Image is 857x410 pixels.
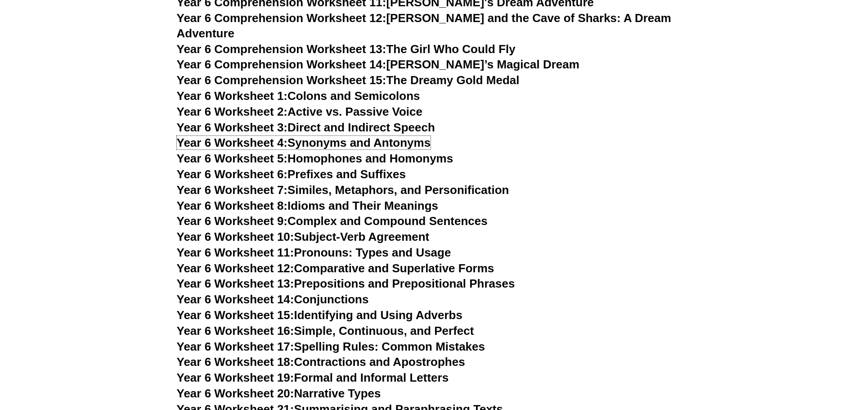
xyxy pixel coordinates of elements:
span: Year 6 Worksheet 20: [177,387,294,400]
span: Year 6 Worksheet 10: [177,230,294,243]
a: Year 6 Worksheet 20:Narrative Types [177,387,381,400]
a: Year 6 Worksheet 17:Spelling Rules: Common Mistakes [177,340,485,353]
span: Year 6 Comprehension Worksheet 12: [177,11,386,25]
span: Year 6 Worksheet 6: [177,167,288,181]
a: Year 6 Worksheet 6:Prefixes and Suffixes [177,167,406,181]
span: Year 6 Worksheet 12: [177,261,294,275]
span: Year 6 Worksheet 3: [177,121,288,134]
a: Year 6 Worksheet 10:Subject-Verb Agreement [177,230,430,243]
span: Year 6 Worksheet 15: [177,308,294,322]
a: Year 6 Worksheet 18:Contractions and Apostrophes [177,355,465,369]
a: Year 6 Worksheet 4:Synonyms and Antonyms [177,136,431,149]
a: Year 6 Worksheet 12:Comparative and Superlative Forms [177,261,494,275]
a: Year 6 Worksheet 13:Prepositions and Prepositional Phrases [177,277,515,290]
a: Year 6 Worksheet 3:Direct and Indirect Speech [177,121,435,134]
span: Year 6 Worksheet 16: [177,324,294,338]
a: Year 6 Worksheet 16:Simple, Continuous, and Perfect [177,324,474,338]
span: Year 6 Worksheet 1: [177,89,288,103]
a: Year 6 Comprehension Worksheet 14:[PERSON_NAME]’s Magical Dream [177,58,579,71]
span: Year 6 Worksheet 13: [177,277,294,290]
span: Year 6 Comprehension Worksheet 14: [177,58,386,71]
span: Year 6 Worksheet 17: [177,340,294,353]
span: Year 6 Comprehension Worksheet 13: [177,42,386,56]
span: Year 6 Worksheet 9: [177,214,288,228]
span: Year 6 Worksheet 18: [177,355,294,369]
a: Year 6 Worksheet 15:Identifying and Using Adverbs [177,308,462,322]
a: Year 6 Comprehension Worksheet 15:The Dreamy Gold Medal [177,73,520,87]
span: Year 6 Worksheet 19: [177,371,294,384]
a: Year 6 Worksheet 7:Similes, Metaphors, and Personification [177,183,509,197]
span: Year 6 Worksheet 11: [177,246,294,259]
iframe: Chat Widget [812,367,857,410]
span: Year 6 Worksheet 7: [177,183,288,197]
a: Year 6 Worksheet 1:Colons and Semicolons [177,89,420,103]
span: Year 6 Worksheet 4: [177,136,288,149]
a: Year 6 Worksheet 5:Homophones and Homonyms [177,152,453,165]
a: Year 6 Worksheet 19:Formal and Informal Letters [177,371,449,384]
a: Year 6 Worksheet 14:Conjunctions [177,293,369,306]
a: Year 6 Comprehension Worksheet 12:[PERSON_NAME] and the Cave of Sharks: A Dream Adventure [177,11,671,40]
a: Year 6 Worksheet 9:Complex and Compound Sentences [177,214,488,228]
span: Year 6 Worksheet 8: [177,199,288,212]
a: Year 6 Worksheet 2:Active vs. Passive Voice [177,105,422,118]
span: Year 6 Worksheet 2: [177,105,288,118]
a: Year 6 Worksheet 11:Pronouns: Types and Usage [177,246,451,259]
span: Year 6 Worksheet 14: [177,293,294,306]
a: Year 6 Comprehension Worksheet 13:The Girl Who Could Fly [177,42,516,56]
a: Year 6 Worksheet 8:Idioms and Their Meanings [177,199,438,212]
span: Year 6 Worksheet 5: [177,152,288,165]
span: Year 6 Comprehension Worksheet 15: [177,73,386,87]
